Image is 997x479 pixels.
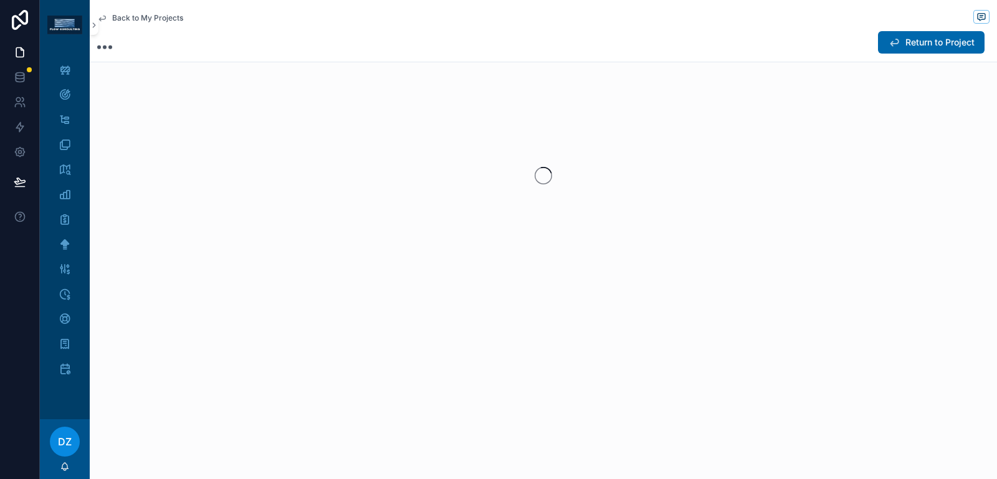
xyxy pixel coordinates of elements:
span: DZ [58,434,72,449]
a: Back to My Projects [97,13,183,23]
button: Return to Project [878,31,985,54]
span: Return to Project [905,36,975,49]
div: scrollable content [40,50,90,396]
img: App logo [47,16,82,34]
span: Back to My Projects [112,13,183,23]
